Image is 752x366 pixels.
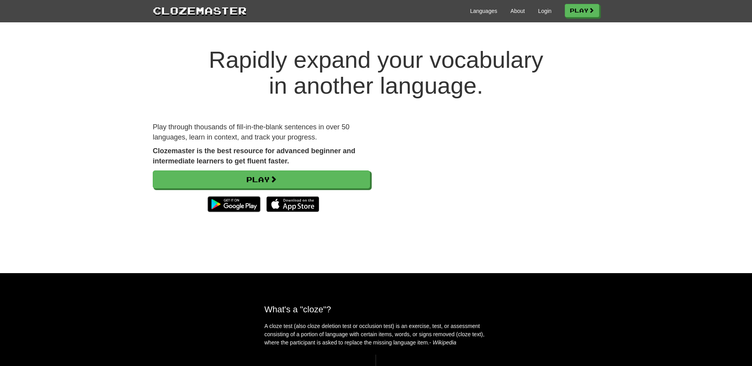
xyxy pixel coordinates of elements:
[264,304,488,314] h2: What's a "cloze"?
[565,4,599,17] a: Play
[429,339,456,346] em: - Wikipedia
[153,147,355,165] strong: Clozemaster is the best resource for advanced beginner and intermediate learners to get fluent fa...
[153,3,247,18] a: Clozemaster
[470,7,497,15] a: Languages
[510,7,525,15] a: About
[264,322,488,347] p: A cloze test (also cloze deletion test or occlusion test) is an exercise, test, or assessment con...
[204,192,264,216] img: Get it on Google Play
[153,122,370,142] p: Play through thousands of fill-in-the-blank sentences in over 50 languages, learn in context, and...
[153,170,370,188] a: Play
[266,196,319,212] img: Download_on_the_App_Store_Badge_US-UK_135x40-25178aeef6eb6b83b96f5f2d004eda3bffbb37122de64afbaef7...
[538,7,551,15] a: Login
